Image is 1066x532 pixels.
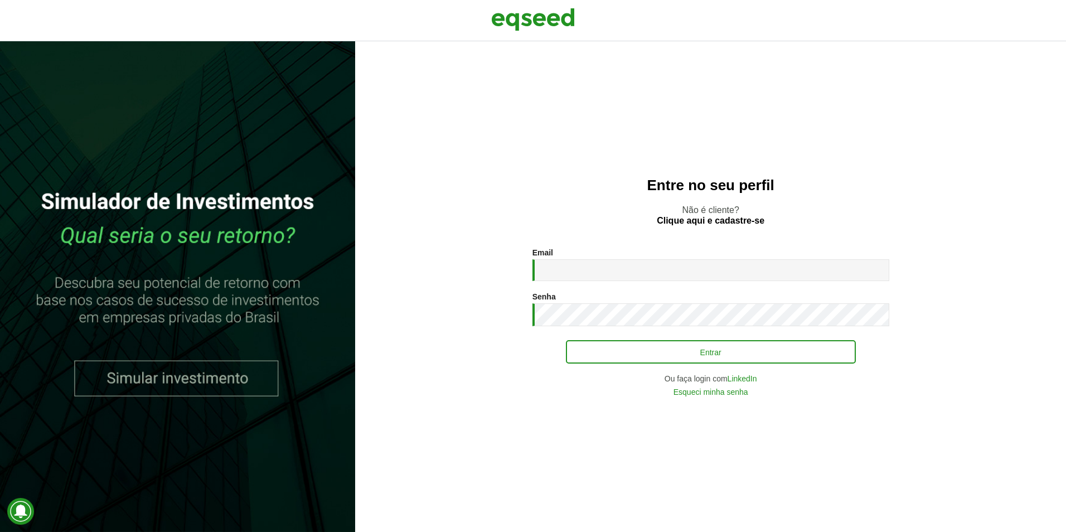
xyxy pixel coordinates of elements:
button: Entrar [566,340,856,364]
label: Email [532,249,553,257]
a: Clique aqui e cadastre-se [657,216,764,225]
a: LinkedIn [728,375,757,383]
h2: Entre no seu perfil [377,177,1044,194]
label: Senha [532,293,556,301]
img: EqSeed Logo [491,6,575,33]
div: Ou faça login com [532,375,889,383]
a: Esqueci minha senha [673,388,748,396]
p: Não é cliente? [377,205,1044,226]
